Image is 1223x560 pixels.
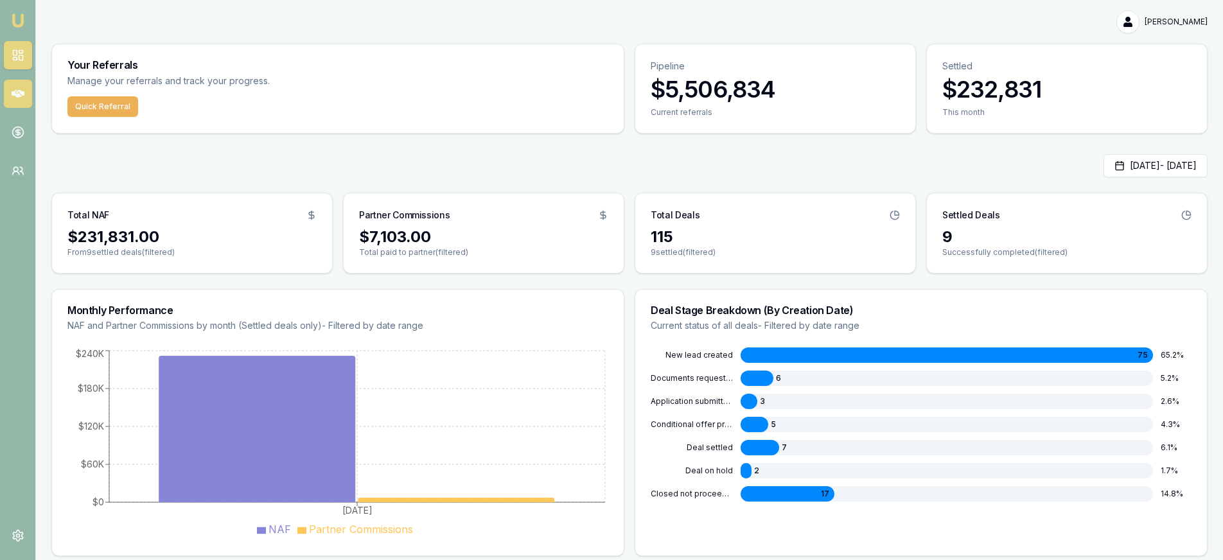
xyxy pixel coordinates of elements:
[942,107,1192,118] div: This month
[1161,396,1192,407] div: 2.6 %
[359,227,608,247] div: $7,103.00
[651,466,733,476] div: DEAL ON HOLD
[1161,419,1192,430] div: 4.3 %
[776,373,781,383] span: 6
[754,466,759,476] span: 2
[78,421,104,432] tspan: $120K
[942,60,1192,73] p: Settled
[942,76,1192,102] h3: $232,831
[651,305,1192,315] h3: Deal Stage Breakdown (By Creation Date)
[782,442,787,453] span: 7
[359,247,608,258] p: Total paid to partner (filtered)
[651,247,900,258] p: 9 settled (filtered)
[67,74,396,89] p: Manage your referrals and track your progress.
[309,523,413,536] span: Partner Commissions
[760,396,765,407] span: 3
[942,227,1192,247] div: 9
[651,209,699,222] h3: Total Deals
[1104,154,1208,177] button: [DATE]- [DATE]
[1161,373,1192,383] div: 5.2 %
[10,13,26,28] img: emu-icon-u.png
[651,319,1192,332] p: Current status of all deals - Filtered by date range
[1161,466,1192,476] div: 1.7 %
[771,419,776,430] span: 5
[67,305,608,315] h3: Monthly Performance
[1145,17,1208,27] span: [PERSON_NAME]
[1138,350,1148,360] span: 75
[942,247,1192,258] p: Successfully completed (filtered)
[67,319,608,332] p: NAF and Partner Commissions by month (Settled deals only) - Filtered by date range
[651,396,733,407] div: APPLICATION SUBMITTED TO LENDER
[67,209,109,222] h3: Total NAF
[67,227,317,247] div: $231,831.00
[651,419,733,430] div: CONDITIONAL OFFER PROVIDED TO CLIENT
[651,76,900,102] h3: $5,506,834
[359,209,450,222] h3: Partner Commissions
[651,107,900,118] div: Current referrals
[92,496,104,507] tspan: $0
[67,60,608,70] h3: Your Referrals
[76,348,104,359] tspan: $240K
[1161,442,1192,453] div: 6.1 %
[1161,350,1192,360] div: 65.2 %
[651,489,733,499] div: CLOSED NOT PROCEEDING
[651,442,733,453] div: DEAL SETTLED
[342,505,373,516] tspan: [DATE]
[67,96,138,117] button: Quick Referral
[81,459,104,469] tspan: $60K
[651,373,733,383] div: DOCUMENTS REQUESTED FROM CLIENT
[1161,489,1192,499] div: 14.8 %
[942,209,999,222] h3: Settled Deals
[821,489,829,499] span: 17
[78,383,104,394] tspan: $180K
[67,247,317,258] p: From 9 settled deals (filtered)
[651,227,900,247] div: 115
[651,350,733,360] div: NEW LEAD CREATED
[268,523,291,536] span: NAF
[651,60,900,73] p: Pipeline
